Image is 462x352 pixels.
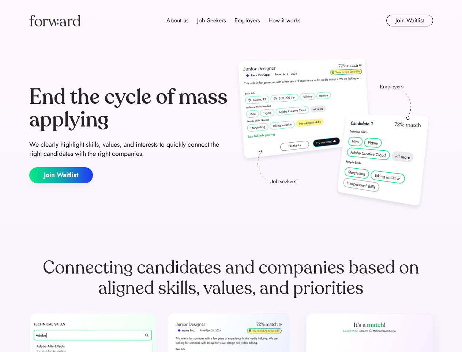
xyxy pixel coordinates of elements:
div: End the cycle of mass applying [29,86,228,131]
div: Job Seekers [197,16,226,25]
div: Employers [234,16,260,25]
button: Join Waitlist [386,15,433,26]
div: Connecting candidates and companies based on aligned skills, values, and priorities [29,257,433,298]
div: How it works [268,16,300,25]
img: Forward logo [29,15,80,26]
div: About us [166,16,188,25]
button: Join Waitlist [29,167,93,183]
div: We clearly highlight skills, values, and interests to quickly connect the right candidates with t... [29,140,228,158]
img: hero-image.png [234,56,433,213]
